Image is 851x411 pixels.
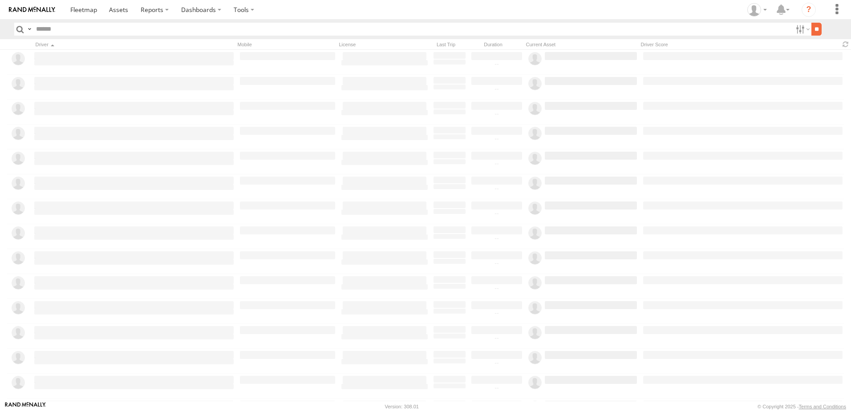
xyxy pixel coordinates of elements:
div: Click to Sort [33,40,231,49]
div: Driver Score [638,40,837,49]
div: Mobile [235,40,333,49]
a: Visit our Website [5,402,46,411]
div: Last Trip [429,40,463,49]
img: rand-logo.svg [9,7,55,13]
div: Ismail Elayodath [744,3,770,16]
div: Duration [466,40,520,49]
div: Current Asset [523,40,635,49]
label: Search Filter Options [792,23,811,36]
div: Version: 308.01 [385,404,419,409]
i: ? [802,3,816,17]
div: License [336,40,425,49]
a: Terms and Conditions [799,404,846,409]
span: Refresh [840,40,851,48]
label: Search Query [26,23,33,36]
div: © Copyright 2025 - [758,404,846,409]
